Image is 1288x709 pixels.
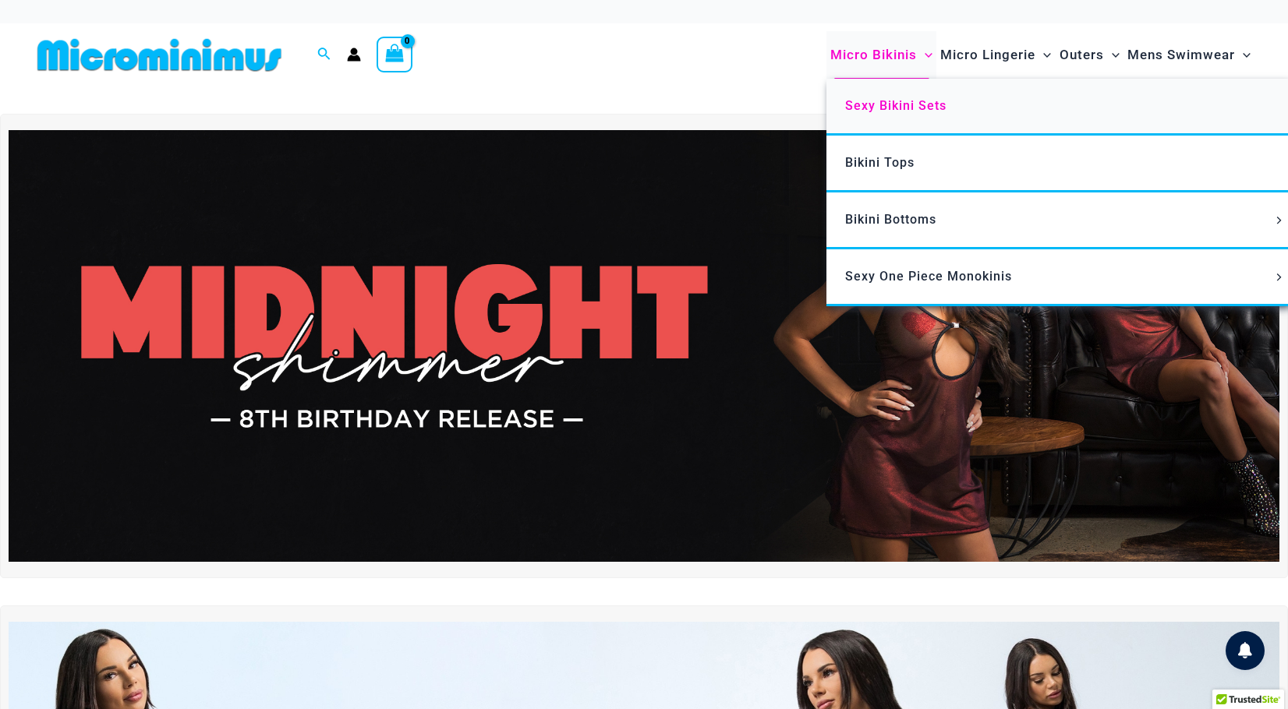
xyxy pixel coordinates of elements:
[1035,35,1051,75] span: Menu Toggle
[1123,31,1254,79] a: Mens SwimwearMenu ToggleMenu Toggle
[826,31,936,79] a: Micro BikinisMenu ToggleMenu Toggle
[347,48,361,62] a: Account icon link
[1127,35,1235,75] span: Mens Swimwear
[845,212,936,227] span: Bikini Bottoms
[1056,31,1123,79] a: OutersMenu ToggleMenu Toggle
[845,98,947,113] span: Sexy Bikini Sets
[830,35,917,75] span: Micro Bikinis
[1271,217,1288,224] span: Menu Toggle
[31,37,288,72] img: MM SHOP LOGO FLAT
[1271,273,1288,281] span: Menu Toggle
[824,29,1257,81] nav: Site Navigation
[9,130,1279,562] img: Midnight Shimmer Red Dress
[845,155,915,170] span: Bikini Tops
[936,31,1055,79] a: Micro LingerieMenu ToggleMenu Toggle
[940,35,1035,75] span: Micro Lingerie
[917,35,932,75] span: Menu Toggle
[1104,35,1120,75] span: Menu Toggle
[845,269,1012,284] span: Sexy One Piece Monokinis
[1235,35,1251,75] span: Menu Toggle
[317,45,331,65] a: Search icon link
[377,37,412,72] a: View Shopping Cart, empty
[1060,35,1104,75] span: Outers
